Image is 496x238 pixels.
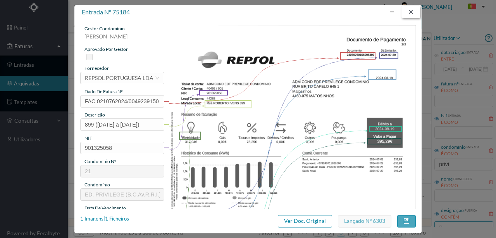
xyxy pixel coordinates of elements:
span: gestor condomínio [84,26,125,31]
span: NIF [84,135,92,141]
div: REPSOL PORTUGUESA LDA [85,72,153,84]
span: entrada nº 75184 [82,8,130,16]
div: 1 Imagens | 1 Ficheiros [80,215,129,223]
span: data de vencimento [84,205,126,211]
span: aprovado por gestor [84,46,128,52]
button: Ver Doc. Original [278,215,332,228]
span: descrição [84,112,105,118]
button: PT [462,1,488,13]
span: fornecedor [84,65,109,71]
span: condomínio [84,182,110,188]
div: [PERSON_NAME] [80,32,164,46]
span: dado de fatura nº [84,89,123,94]
i: icon: down [155,76,160,80]
button: Lançado nº 6303 [338,215,391,228]
span: condomínio nº [84,158,116,164]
